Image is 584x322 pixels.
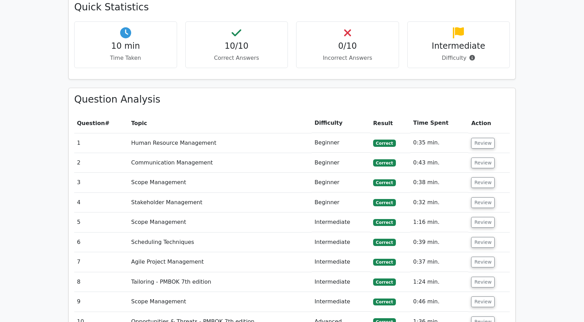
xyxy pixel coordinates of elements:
button: Review [471,277,495,287]
span: Correct [373,239,396,246]
td: Intermediate [312,272,370,292]
th: Difficulty [312,113,370,133]
h4: Intermediate [413,41,504,51]
td: Beginner [312,193,370,212]
span: Correct [373,199,396,206]
td: Communication Management [128,153,312,173]
td: Scope Management [128,173,312,192]
td: 4 [74,193,128,212]
td: Scheduling Techniques [128,233,312,252]
p: Correct Answers [191,54,282,62]
td: Beginner [312,173,370,192]
th: Time Spent [410,113,468,133]
button: Review [471,257,495,267]
td: Human Resource Management [128,133,312,153]
td: Intermediate [312,212,370,232]
td: 0:35 min. [410,133,468,153]
td: Intermediate [312,252,370,272]
th: # [74,113,128,133]
th: Topic [128,113,312,133]
td: 0:37 min. [410,252,468,272]
td: 9 [74,292,128,312]
td: Scope Management [128,292,312,312]
span: Correct [373,219,396,226]
button: Review [471,197,495,208]
span: Question [77,120,105,126]
button: Review [471,158,495,168]
td: Scope Management [128,212,312,232]
span: Correct [373,278,396,285]
span: Correct [373,140,396,146]
th: Result [370,113,410,133]
td: 0:39 min. [410,233,468,252]
td: 1:24 min. [410,272,468,292]
td: Stakeholder Management [128,193,312,212]
button: Review [471,237,495,248]
th: Action [468,113,510,133]
td: 2 [74,153,128,173]
td: 8 [74,272,128,292]
td: 5 [74,212,128,232]
p: Incorrect Answers [302,54,393,62]
p: Time Taken [80,54,171,62]
button: Review [471,217,495,228]
h3: Question Analysis [74,94,510,105]
span: Correct [373,299,396,305]
td: 6 [74,233,128,252]
td: 0:43 min. [410,153,468,173]
td: Tailoring - PMBOK 7th edition [128,272,312,292]
td: 0:32 min. [410,193,468,212]
td: Intermediate [312,233,370,252]
td: 1:16 min. [410,212,468,232]
td: Agile Project Management [128,252,312,272]
p: Difficulty [413,54,504,62]
span: Correct [373,259,396,266]
button: Review [471,177,495,188]
span: Correct [373,179,396,186]
h4: 10/10 [191,41,282,51]
span: Correct [373,159,396,166]
td: Intermediate [312,292,370,312]
td: 0:38 min. [410,173,468,192]
button: Review [471,138,495,149]
td: 3 [74,173,128,192]
td: 0:46 min. [410,292,468,312]
button: Review [471,296,495,307]
td: Beginner [312,133,370,153]
h3: Quick Statistics [74,1,510,13]
td: 1 [74,133,128,153]
td: 7 [74,252,128,272]
h4: 0/10 [302,41,393,51]
h4: 10 min [80,41,171,51]
td: Beginner [312,153,370,173]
